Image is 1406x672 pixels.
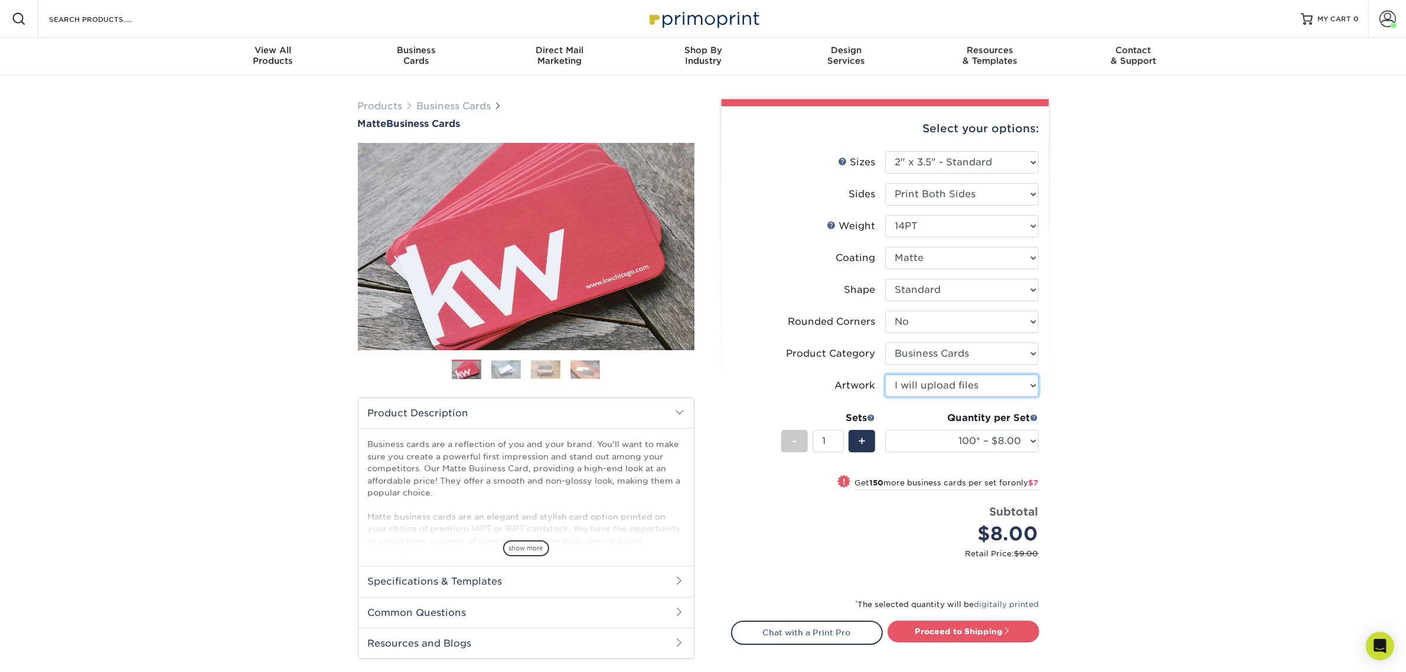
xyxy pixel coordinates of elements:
div: Open Intercom Messenger [1366,632,1394,660]
span: Matte [358,118,387,129]
div: & Support [1062,45,1205,66]
h2: Resources and Blogs [358,628,694,658]
span: Business [344,45,488,56]
span: $7 [1029,478,1039,487]
div: Industry [631,45,775,66]
img: Matte 01 [358,79,694,415]
div: Sizes [839,155,876,169]
div: Select your options: [731,106,1039,151]
small: The selected quantity will be [856,600,1039,609]
a: Resources& Templates [918,38,1062,76]
div: Sides [849,187,876,201]
span: show more [503,540,549,556]
img: Business Cards 02 [491,360,521,379]
div: Product Category [787,347,876,361]
span: View All [201,45,345,56]
a: Direct MailMarketing [488,38,631,76]
h2: Specifications & Templates [358,566,694,596]
div: Services [775,45,918,66]
span: Shop By [631,45,775,56]
a: Proceed to Shipping [888,621,1039,642]
h2: Common Questions [358,597,694,628]
span: + [858,432,866,450]
span: Direct Mail [488,45,631,56]
img: Business Cards 01 [452,355,481,385]
div: Shape [844,283,876,297]
span: 0 [1353,15,1359,23]
a: MatteBusiness Cards [358,118,694,129]
small: Get more business cards per set for [855,478,1039,490]
div: Cards [344,45,488,66]
div: Marketing [488,45,631,66]
div: Sets [781,411,876,425]
div: Quantity per Set [885,411,1039,425]
span: ! [843,476,846,488]
a: BusinessCards [344,38,488,76]
p: Business cards are a reflection of you and your brand. You'll want to make sure you create a powe... [368,438,684,606]
span: $9.00 [1014,549,1039,558]
a: DesignServices [775,38,918,76]
div: Rounded Corners [788,315,876,329]
a: Chat with a Print Pro [731,621,883,644]
strong: 150 [870,478,884,487]
div: $8.00 [894,520,1039,548]
span: - [792,432,797,450]
span: MY CART [1317,14,1351,24]
div: & Templates [918,45,1062,66]
a: Contact& Support [1062,38,1205,76]
a: View AllProducts [201,38,345,76]
span: only [1012,478,1039,487]
span: Contact [1062,45,1205,56]
input: SEARCH PRODUCTS..... [48,12,163,26]
img: Primoprint [644,6,762,31]
h1: Business Cards [358,118,694,129]
strong: Subtotal [990,505,1039,518]
div: Weight [827,219,876,233]
div: Artwork [835,379,876,393]
a: Business Cards [417,100,491,112]
a: Shop ByIndustry [631,38,775,76]
div: Products [201,45,345,66]
span: Design [775,45,918,56]
small: Retail Price: [740,548,1039,559]
h2: Product Description [358,398,694,428]
a: Products [358,100,403,112]
span: Resources [918,45,1062,56]
div: Coating [836,251,876,265]
img: Business Cards 04 [570,360,600,379]
a: digitally printed [974,600,1039,609]
img: Business Cards 03 [531,360,560,379]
